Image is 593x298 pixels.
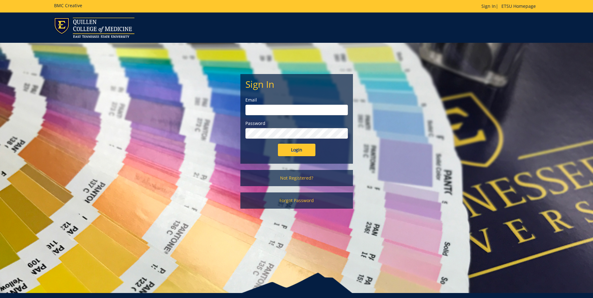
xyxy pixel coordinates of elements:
[245,79,348,89] h2: Sign In
[481,3,496,9] a: Sign In
[245,97,348,103] label: Email
[54,17,134,38] img: ETSU logo
[245,120,348,127] label: Password
[278,144,315,156] input: Login
[498,3,539,9] a: ETSU Homepage
[240,192,353,209] a: Forgot Password
[240,170,353,186] a: Not Registered?
[54,3,82,8] h5: BMC Creative
[481,3,539,9] p: |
